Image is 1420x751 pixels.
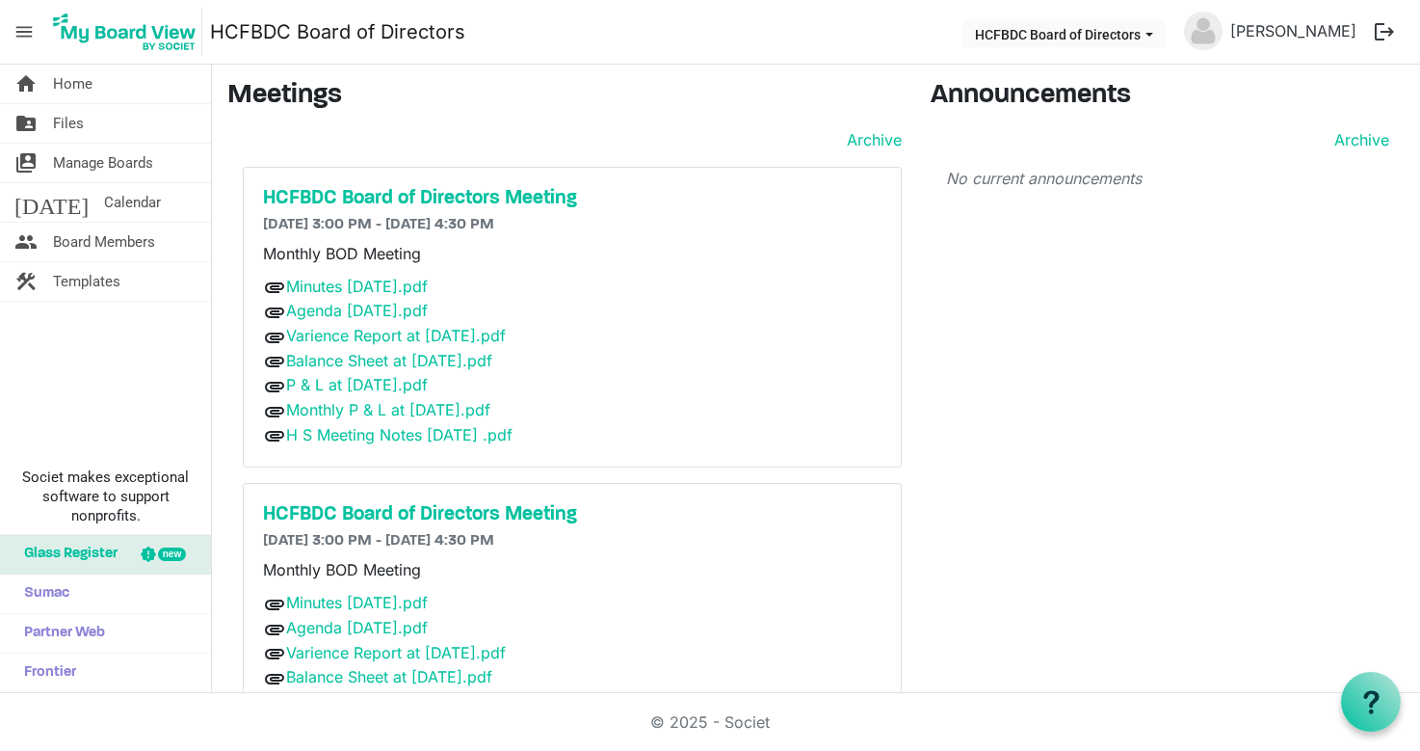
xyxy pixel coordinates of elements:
p: No current announcements [946,167,1389,190]
a: Minutes [DATE].pdf [286,277,428,296]
div: new [158,548,186,561]
span: attachment [263,350,286,373]
span: switch_account [14,144,38,182]
a: Monthly P & L at [DATE].pdf [286,400,490,419]
span: construction [14,262,38,301]
span: attachment [263,593,286,616]
img: no-profile-picture.svg [1184,12,1223,50]
span: folder_shared [14,104,38,143]
span: attachment [263,301,286,324]
button: logout [1364,12,1405,52]
span: Partner Web [14,614,105,653]
span: attachment [263,400,286,423]
span: people [14,223,38,261]
span: attachment [263,618,286,641]
p: Monthly BOD Meeting [263,558,881,581]
span: menu [6,13,42,50]
a: [PERSON_NAME] [1223,12,1364,50]
a: H S Meeting Notes [DATE] .pdf [286,425,513,444]
a: Archive [1327,128,1389,151]
span: attachment [263,424,286,447]
a: P & L at [DATE].pdf [286,375,428,394]
a: Archive [839,128,902,151]
span: Sumac [14,575,69,613]
span: Societ makes exceptional software to support nonprofits. [9,468,202,525]
a: HCFBDC Board of Directors Meeting [263,503,881,526]
span: Templates [53,262,120,301]
img: My Board View Logo [47,8,202,56]
span: Manage Boards [53,144,153,182]
span: attachment [263,642,286,665]
span: attachment [263,375,286,398]
a: Agenda [DATE].pdf [286,301,428,320]
a: Varience Report at [DATE].pdf [286,643,506,662]
a: © 2025 - Societ [650,712,770,732]
span: attachment [263,276,286,299]
button: HCFBDC Board of Directors dropdownbutton [962,20,1166,47]
a: My Board View Logo [47,8,210,56]
span: Home [53,65,92,103]
span: [DATE] [14,183,89,222]
span: Calendar [104,183,161,222]
span: Glass Register [14,535,118,574]
h6: [DATE] 3:00 PM - [DATE] 4:30 PM [263,216,881,234]
a: HCFBDC Board of Directors [210,13,465,51]
h3: Meetings [227,80,902,113]
span: home [14,65,38,103]
a: Agenda [DATE].pdf [286,618,428,637]
h6: [DATE] 3:00 PM - [DATE] 4:30 PM [263,532,881,550]
a: Minutes [DATE].pdf [286,593,428,612]
a: Balance Sheet at [DATE].pdf [286,667,492,686]
p: Monthly BOD Meeting [263,242,881,265]
span: Board Members [53,223,155,261]
span: attachment [263,326,286,349]
span: attachment [263,667,286,690]
span: Files [53,104,84,143]
span: Frontier [14,654,76,692]
a: Balance Sheet at [DATE].pdf [286,351,492,370]
a: HCFBDC Board of Directors Meeting [263,187,881,210]
a: Varience Report at [DATE].pdf [286,326,506,345]
h3: Announcements [931,80,1405,113]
